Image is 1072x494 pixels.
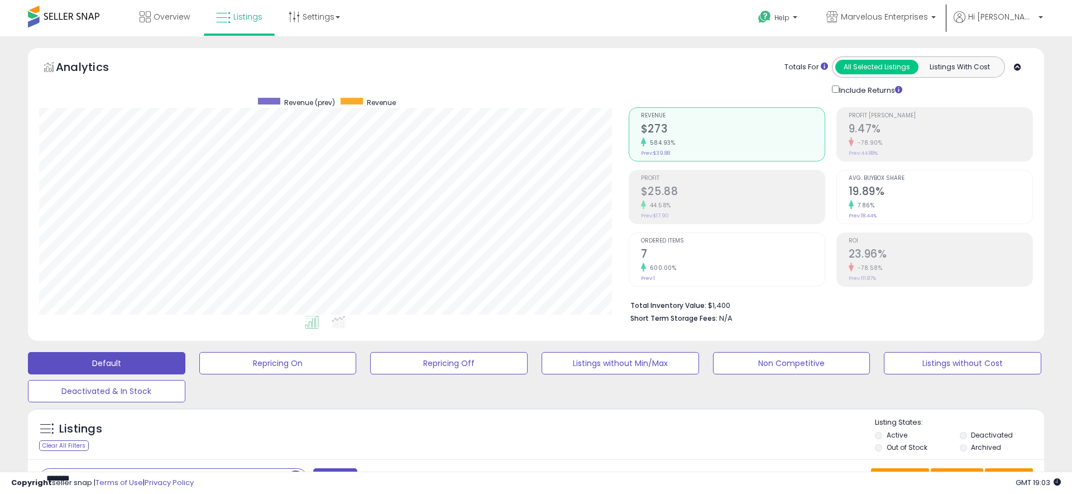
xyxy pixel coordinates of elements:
h2: 9.47% [849,122,1032,137]
span: Ordered Items [641,238,825,244]
h2: 23.96% [849,248,1032,263]
button: Listings With Cost [918,60,1001,74]
span: Overview [154,11,190,22]
small: -78.58% [854,264,883,272]
button: Deactivated & In Stock [28,380,185,402]
div: Totals For [784,62,828,73]
small: -78.90% [854,139,883,147]
li: $1,400 [630,298,1025,311]
button: Repricing On [199,352,357,374]
h5: Analytics [56,59,131,78]
label: Out of Stock [887,443,927,452]
h2: 19.89% [849,185,1032,200]
small: Prev: 44.88% [849,150,878,156]
button: Listings without Min/Max [542,352,699,374]
h2: 7 [641,248,825,263]
small: 44.58% [646,201,671,210]
span: Listings [233,11,262,22]
label: Deactivated [971,430,1013,440]
button: Default [28,352,185,374]
strong: Copyright [11,477,52,488]
h2: $273 [641,122,825,137]
button: Listings without Cost [884,352,1041,374]
span: Profit [PERSON_NAME] [849,113,1032,119]
span: Hi [PERSON_NAME] [968,11,1035,22]
span: Help [774,13,789,22]
a: Hi [PERSON_NAME] [954,11,1043,36]
small: Prev: 1 [641,275,655,282]
span: N/A [719,313,733,324]
i: Get Help [758,10,772,24]
label: Active [887,430,907,440]
b: Total Inventory Value: [630,301,706,310]
span: 2025-08-13 19:03 GMT [1016,477,1061,488]
small: Prev: 111.87% [849,275,876,282]
small: Prev: $17.90 [641,212,669,219]
label: Archived [971,443,1001,452]
p: Listing States: [875,417,1044,428]
div: Clear All Filters [39,440,89,451]
b: Short Term Storage Fees: [630,313,717,323]
h2: $25.88 [641,185,825,200]
span: ROI [849,238,1032,244]
small: 7.86% [854,201,875,210]
span: Marvelous Enterprises [841,11,928,22]
button: All Selected Listings [835,60,918,74]
h5: Listings [59,421,102,437]
span: Avg. Buybox Share [849,175,1032,182]
a: Help [749,2,808,36]
div: seller snap | | [11,478,194,488]
span: Revenue [367,98,396,107]
span: Revenue [641,113,825,119]
div: Include Returns [824,83,916,96]
button: Repricing Off [370,352,528,374]
small: Prev: 18.44% [849,212,877,219]
small: 584.93% [646,139,676,147]
small: 600.00% [646,264,677,272]
small: Prev: $39.88 [641,150,670,156]
button: Non Competitive [713,352,870,374]
span: Revenue (prev) [284,98,335,107]
span: Profit [641,175,825,182]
